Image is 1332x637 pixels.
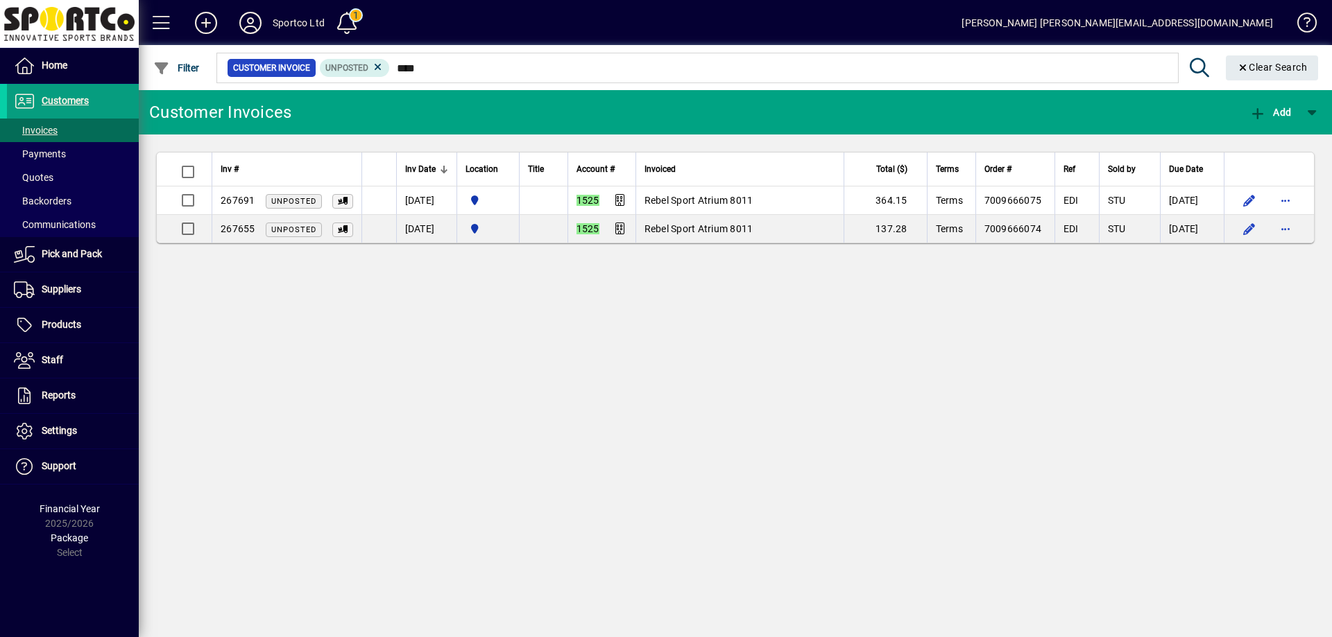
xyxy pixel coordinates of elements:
[984,223,1042,234] span: 7009666074
[271,225,316,234] span: Unposted
[221,195,255,206] span: 267691
[844,215,927,243] td: 137.28
[1246,100,1295,125] button: Add
[228,10,273,35] button: Profile
[221,162,239,177] span: Inv #
[42,95,89,106] span: Customers
[466,193,511,208] span: Sportco Ltd Warehouse
[42,390,76,401] span: Reports
[221,223,255,234] span: 267655
[7,308,139,342] a: Products
[396,215,456,243] td: [DATE]
[936,162,959,177] span: Terms
[42,460,76,471] span: Support
[42,319,81,330] span: Products
[984,195,1042,206] span: 7009666075
[51,532,88,543] span: Package
[466,162,498,177] span: Location
[7,49,139,83] a: Home
[528,162,559,177] div: Title
[7,237,139,272] a: Pick and Pack
[14,172,53,183] span: Quotes
[1064,195,1079,206] span: EDI
[14,219,96,230] span: Communications
[1160,186,1224,215] td: [DATE]
[577,223,599,234] em: 1525
[1237,62,1308,73] span: Clear Search
[150,55,203,80] button: Filter
[42,283,81,295] span: Suppliers
[984,162,1011,177] span: Order #
[644,162,676,177] span: Invoiced
[233,61,310,75] span: Customer Invoice
[1169,162,1215,177] div: Due Date
[1064,162,1091,177] div: Ref
[1274,218,1297,240] button: More options
[7,414,139,448] a: Settings
[1064,162,1075,177] span: Ref
[184,10,228,35] button: Add
[325,63,368,73] span: Unposted
[577,162,627,177] div: Account #
[528,162,544,177] span: Title
[7,166,139,189] a: Quotes
[14,148,66,159] span: Payments
[577,195,599,206] em: 1525
[7,343,139,378] a: Staff
[7,142,139,166] a: Payments
[1249,107,1291,118] span: Add
[1064,223,1079,234] span: EDI
[644,223,753,234] span: Rebel Sport Atrium 8011
[7,189,139,213] a: Backorders
[42,60,67,71] span: Home
[14,125,58,136] span: Invoices
[221,162,353,177] div: Inv #
[466,221,511,236] span: Sportco Ltd Warehouse
[153,62,200,73] span: Filter
[962,12,1273,34] div: [PERSON_NAME] [PERSON_NAME][EMAIL_ADDRESS][DOMAIN_NAME]
[984,162,1046,177] div: Order #
[7,449,139,484] a: Support
[1108,162,1136,177] span: Sold by
[1108,162,1152,177] div: Sold by
[271,197,316,206] span: Unposted
[7,213,139,236] a: Communications
[1160,215,1224,243] td: [DATE]
[644,162,835,177] div: Invoiced
[7,272,139,307] a: Suppliers
[396,186,456,215] td: [DATE]
[1108,223,1126,234] span: STU
[1108,195,1126,206] span: STU
[320,59,390,77] mat-chip: Customer Invoice Status: Unposted
[1287,3,1315,48] a: Knowledge Base
[853,162,920,177] div: Total ($)
[936,223,963,234] span: Terms
[466,162,511,177] div: Location
[936,195,963,206] span: Terms
[42,425,77,436] span: Settings
[273,12,325,34] div: Sportco Ltd
[1226,55,1319,80] button: Clear
[42,354,63,365] span: Staff
[7,119,139,142] a: Invoices
[876,162,907,177] span: Total ($)
[1169,162,1203,177] span: Due Date
[644,195,753,206] span: Rebel Sport Atrium 8011
[1274,189,1297,211] button: More options
[42,248,102,259] span: Pick and Pack
[7,378,139,413] a: Reports
[40,503,100,514] span: Financial Year
[405,162,436,177] span: Inv Date
[405,162,448,177] div: Inv Date
[14,195,71,207] span: Backorders
[1238,189,1261,211] button: Edit
[149,101,291,123] div: Customer Invoices
[577,162,615,177] span: Account #
[844,186,927,215] td: 364.15
[1238,218,1261,240] button: Edit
